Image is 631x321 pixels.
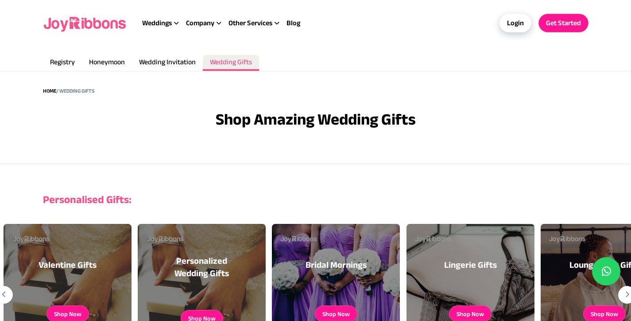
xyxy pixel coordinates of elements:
div: / Wedding Gifts [56,87,94,94]
h3: Personalised Gifts: [43,192,588,207]
a: Registry [43,55,82,71]
span: Wedding Gifts [210,58,252,66]
h3: Valentine Gifts [39,258,97,271]
span: Registry [50,58,75,66]
a: Wedding Gifts [203,55,259,71]
button: Shop Now [54,309,81,318]
button: Shop Now [457,309,484,318]
h3: Lingerie Gifts [444,258,497,271]
a: Blog [286,18,300,28]
div: Weddings [142,18,186,28]
img: joyribbons logo [43,9,128,37]
h3: Personalized Wedding Gifts [159,254,244,279]
span: Honeymoon [89,58,125,66]
h3: Shop amazing wedding gifts [216,110,416,128]
div: Company [186,18,228,28]
a: Login [499,14,531,32]
h3: Bridal Mornings [306,258,367,271]
a: Wedding Invitation [132,55,203,71]
a: Home [43,88,56,94]
button: Shop Now [322,309,350,318]
a: Get Started [538,14,588,32]
button: Shop Now [591,309,618,318]
div: Other Services [228,18,286,28]
a: Honeymoon [82,55,132,71]
span: Wedding Invitation [139,58,196,66]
